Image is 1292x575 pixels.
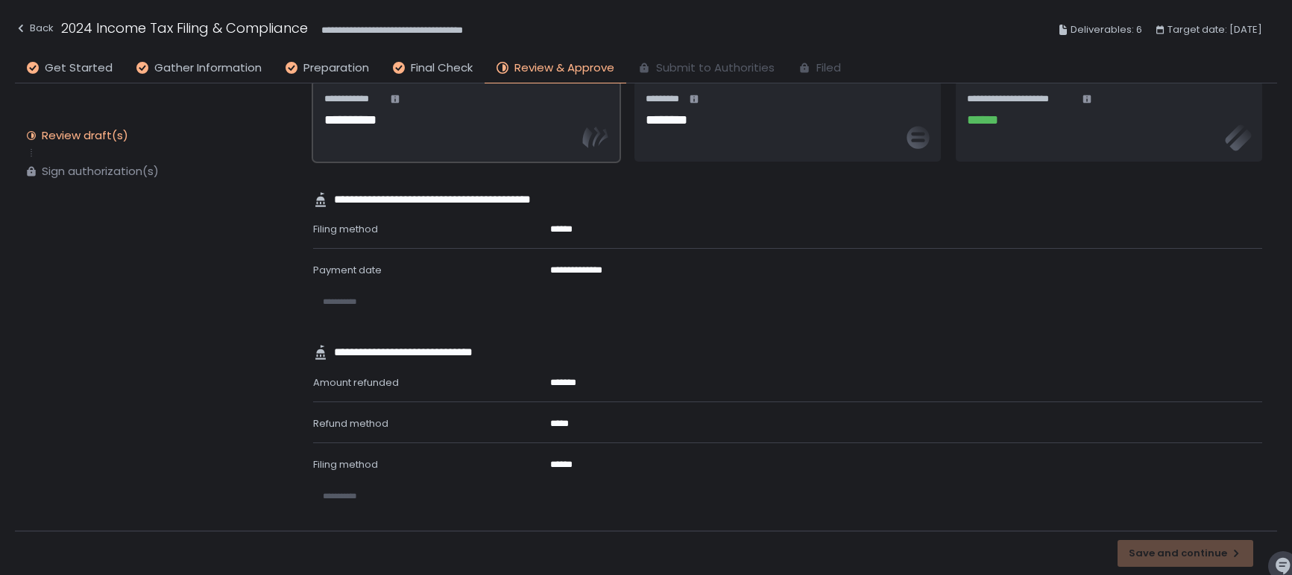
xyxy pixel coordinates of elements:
[42,128,128,143] div: Review draft(s)
[15,18,54,42] button: Back
[514,60,614,77] span: Review & Approve
[154,60,262,77] span: Gather Information
[45,60,113,77] span: Get Started
[411,60,473,77] span: Final Check
[313,222,378,236] span: Filing method
[15,19,54,37] div: Back
[313,263,382,277] span: Payment date
[313,416,388,431] span: Refund method
[61,18,308,38] h1: 2024 Income Tax Filing & Compliance
[1167,21,1262,39] span: Target date: [DATE]
[303,60,369,77] span: Preparation
[313,457,378,471] span: Filing method
[816,60,841,77] span: Filed
[313,375,399,390] span: Amount refunded
[1071,21,1142,39] span: Deliverables: 6
[42,164,159,179] div: Sign authorization(s)
[656,60,775,77] span: Submit to Authorities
